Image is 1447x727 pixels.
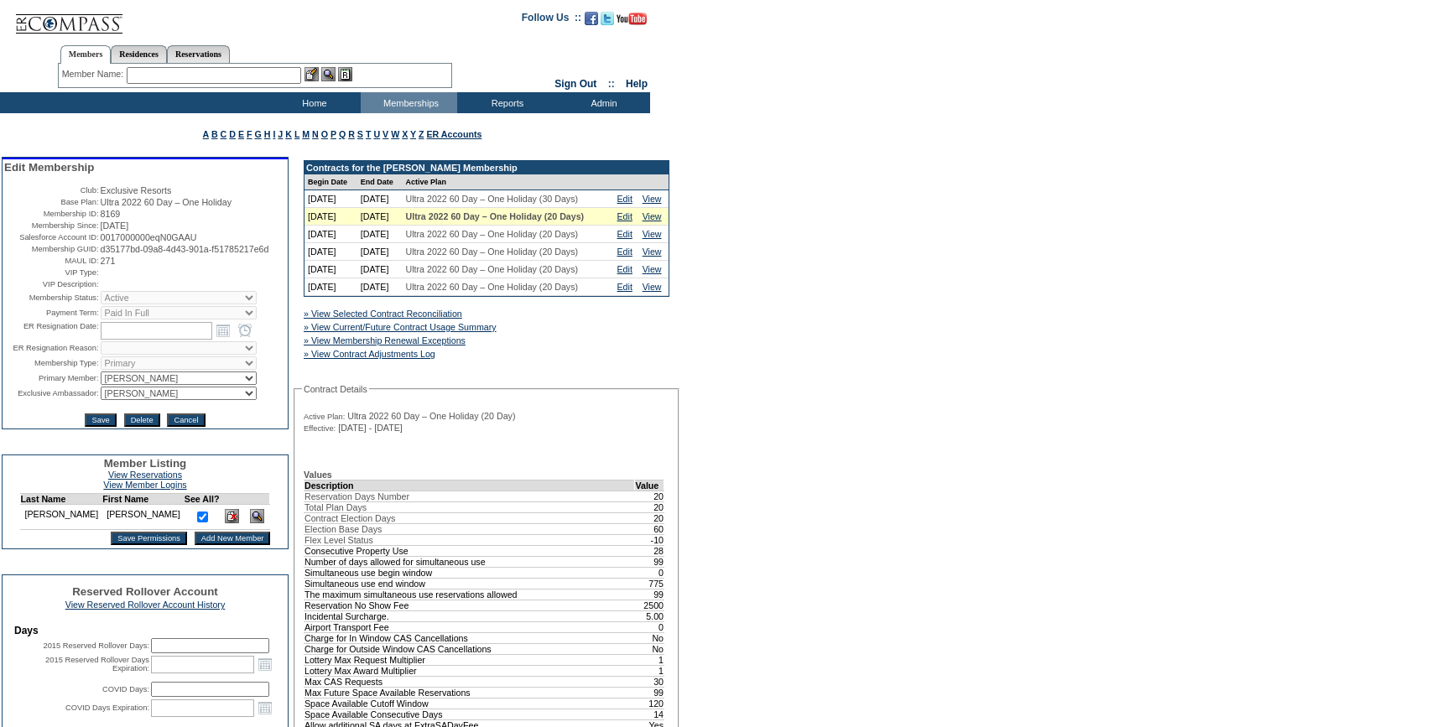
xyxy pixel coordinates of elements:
[4,291,99,304] td: Membership Status:
[304,322,497,332] a: » View Current/Future Contract Usage Summary
[357,190,403,208] td: [DATE]
[304,567,635,578] td: Simultaneous use begin window
[366,129,372,139] a: T
[101,232,197,242] span: 0017000000eqN0GAAU
[278,129,283,139] a: J
[60,45,112,64] a: Members
[635,665,664,676] td: 1
[406,264,579,274] span: Ultra 2022 60 Day – One Holiday (20 Days)
[635,687,664,698] td: 99
[103,480,186,490] a: View Member Logins
[4,321,99,340] td: ER Resignation Date:
[635,676,664,687] td: 30
[635,709,664,719] td: 14
[357,129,363,139] a: S
[4,306,99,319] td: Payment Term:
[635,610,664,621] td: 5.00
[45,656,149,672] label: 2015 Reserved Rollover Days Expiration:
[104,457,187,470] span: Member Listing
[14,625,276,636] td: Days
[85,413,116,427] input: Save
[304,535,373,545] span: Flex Level Status
[608,78,615,90] span: ::
[643,247,662,257] a: View
[304,309,462,319] a: » View Selected Contract Reconciliation
[304,632,635,643] td: Charge for In Window CAS Cancellations
[285,129,292,139] a: K
[402,129,408,139] a: X
[617,282,632,292] a: Edit
[635,643,664,654] td: No
[229,129,236,139] a: D
[406,194,579,204] span: Ultra 2022 60 Day – One Holiday (30 Days)
[167,413,205,427] input: Cancel
[338,423,403,433] span: [DATE] - [DATE]
[4,341,99,355] td: ER Resignation Reason:
[635,621,664,632] td: 0
[304,423,336,434] span: Effective:
[304,578,635,589] td: Simultaneous use end window
[585,12,598,25] img: Become our fan on Facebook
[357,226,403,243] td: [DATE]
[304,335,466,345] a: » View Membership Renewal Exceptions
[304,698,635,709] td: Space Available Cutoff Window
[4,244,99,254] td: Membership GUID:
[101,244,269,254] span: d35177bd-09a8-4d43-901a-f51785217e6d
[554,92,650,113] td: Admin
[294,129,299,139] a: L
[304,278,357,296] td: [DATE]
[304,600,635,610] td: Reservation No Show Fee
[321,67,336,81] img: View
[601,12,614,25] img: Follow us on Twitter
[357,174,403,190] td: End Date
[185,494,220,505] td: See All?
[635,578,664,589] td: 775
[357,208,403,226] td: [DATE]
[406,282,579,292] span: Ultra 2022 60 Day – One Holiday (20 Days)
[338,67,352,81] img: Reservations
[225,509,239,523] img: Delete
[254,129,261,139] a: G
[406,247,579,257] span: Ultra 2022 60 Day – One Holiday (20 Days)
[406,229,579,239] span: Ultra 2022 60 Day – One Holiday (20 Days)
[304,208,357,226] td: [DATE]
[111,45,167,63] a: Residences
[554,78,596,90] a: Sign Out
[101,185,172,195] span: Exclusive Resorts
[304,480,635,491] td: Description
[348,129,355,139] a: R
[635,480,664,491] td: Value
[102,494,185,505] td: First Name
[585,17,598,27] a: Become our fan on Facebook
[4,279,99,289] td: VIP Description:
[635,512,664,523] td: 20
[635,600,664,610] td: 2500
[102,505,185,530] td: [PERSON_NAME]
[304,621,635,632] td: Airport Transport Fee
[643,282,662,292] a: View
[4,161,94,174] span: Edit Membership
[635,567,664,578] td: 0
[4,221,99,231] td: Membership Since:
[304,676,635,687] td: Max CAS Requests
[304,687,635,698] td: Max Future Space Available Reservations
[635,589,664,600] td: 99
[635,491,664,501] td: 20
[214,321,232,340] a: Open the calendar popup.
[4,197,99,207] td: Base Plan:
[357,278,403,296] td: [DATE]
[101,221,129,231] span: [DATE]
[522,10,581,30] td: Follow Us ::
[264,129,271,139] a: H
[304,67,319,81] img: b_edit.gif
[264,92,361,113] td: Home
[643,264,662,274] a: View
[102,685,149,693] label: COVID Days:
[347,411,515,421] span: Ultra 2022 60 Day – One Holiday (20 Day)
[304,412,345,422] span: Active Plan:
[304,513,395,523] span: Contract Election Days
[635,654,664,665] td: 1
[304,470,332,480] b: Values
[643,211,662,221] a: View
[617,264,632,274] a: Edit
